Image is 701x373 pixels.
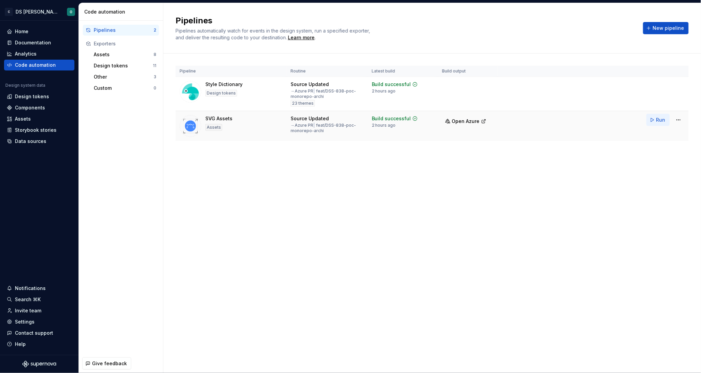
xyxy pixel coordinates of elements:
div: Design tokens [94,62,153,69]
th: Routine [287,66,368,77]
div: 2 [154,27,156,33]
div: Code automation [84,8,160,15]
div: Search ⌘K [15,296,41,303]
button: Contact support [4,328,74,338]
button: Search ⌘K [4,294,74,305]
span: New pipeline [653,25,684,32]
span: . [287,35,316,40]
div: Invite team [15,307,41,314]
div: 3 [154,74,156,80]
div: Design tokens [15,93,49,100]
div: 0 [154,85,156,91]
a: Invite team [4,305,74,316]
div: Components [15,104,45,111]
div: Documentation [15,39,51,46]
div: Exporters [94,40,156,47]
div: Build successful [372,81,411,88]
div: Source Updated [291,81,329,88]
div: Data sources [15,138,46,145]
button: New pipeline [643,22,689,34]
button: Pipelines2 [83,25,159,36]
span: Open Azure [452,118,480,125]
span: Give feedback [92,360,127,367]
div: 11 [153,63,156,68]
button: Custom0 [91,83,159,94]
a: Design tokens [4,91,74,102]
div: Pipelines [94,27,154,34]
div: Settings [15,318,35,325]
span: 23 themes [292,101,314,106]
button: Help [4,339,74,350]
div: → Azure PR feat/DSS-838-poc-monorepo-archi [291,88,364,99]
a: Code automation [4,60,74,70]
div: Code automation [15,62,56,68]
div: Design tokens [205,90,237,97]
button: Run [647,114,670,126]
div: → Azure PR feat/DSS-838-poc-monorepo-archi [291,123,364,133]
button: CDS [PERSON_NAME]O [1,4,77,19]
div: O [70,9,72,15]
div: Style Dictionary [205,81,243,88]
div: Design system data [5,83,45,88]
h2: Pipelines [176,15,635,26]
div: Contact support [15,330,53,336]
th: Build output [438,66,498,77]
div: Build successful [372,115,411,122]
div: Notifications [15,285,46,292]
div: Storybook stories [15,127,56,133]
div: Other [94,74,154,80]
a: Home [4,26,74,37]
div: 2 hours ago [372,88,396,94]
div: SVG Assets [205,115,232,122]
button: Give feedback [82,357,131,370]
span: | [313,123,315,128]
div: Assets [94,51,154,58]
div: C [5,8,13,16]
a: Storybook stories [4,125,74,136]
div: Home [15,28,28,35]
a: Settings [4,316,74,327]
a: Assets [4,113,74,124]
div: Assets [15,116,31,122]
button: Other3 [91,71,159,82]
div: Custom [94,85,154,91]
span: Pipelines automatically watch for events in the design system, run a specified exporter, and deli... [176,28,371,40]
button: Notifications [4,283,74,294]
div: Source Updated [291,115,329,122]
a: Analytics [4,48,74,59]
div: 8 [154,52,156,57]
a: Data sources [4,136,74,147]
button: Assets8 [91,49,159,60]
a: Learn more [288,34,315,41]
a: Documentation [4,37,74,48]
button: Design tokens11 [91,60,159,71]
button: Open Azure [442,115,490,127]
a: Open Azure [442,119,490,125]
svg: Supernova Logo [22,361,56,368]
th: Latest build [368,66,438,77]
a: Components [4,102,74,113]
div: 2 hours ago [372,123,396,128]
div: Help [15,341,26,348]
th: Pipeline [176,66,287,77]
div: DS [PERSON_NAME] [16,8,59,15]
div: Assets [205,124,222,131]
span: | [313,88,315,94]
span: Run [656,117,665,123]
div: Analytics [15,50,37,57]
